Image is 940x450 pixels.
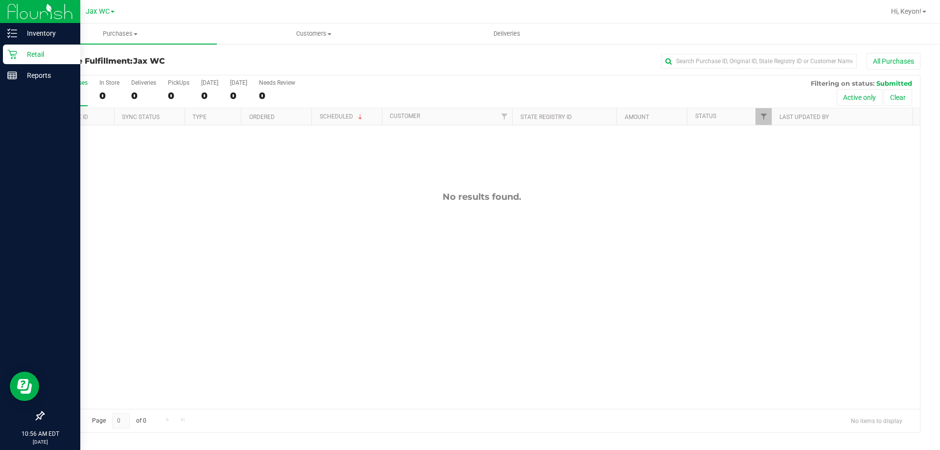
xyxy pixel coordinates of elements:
span: Deliveries [480,29,534,38]
p: Reports [17,70,76,81]
div: Deliveries [131,79,156,86]
p: Retail [17,48,76,60]
span: Submitted [876,79,912,87]
span: Customers [217,29,410,38]
button: Active only [837,89,882,106]
div: 0 [201,90,218,101]
iframe: Resource center [10,372,39,401]
div: 0 [131,90,156,101]
p: [DATE] [4,438,76,446]
a: Status [695,113,716,119]
span: Page of 0 [84,413,154,428]
a: Filter [496,108,512,125]
div: PickUps [168,79,189,86]
inline-svg: Inventory [7,28,17,38]
div: 0 [230,90,247,101]
div: [DATE] [201,79,218,86]
a: Deliveries [410,24,604,44]
button: Clear [884,89,912,106]
h3: Purchase Fulfillment: [43,57,335,66]
div: [DATE] [230,79,247,86]
a: Purchases [23,24,217,44]
a: Ordered [249,114,275,120]
div: 0 [259,90,295,101]
div: No results found. [44,191,920,202]
span: Jax WC [133,56,165,66]
a: Sync Status [122,114,160,120]
a: Filter [755,108,772,125]
inline-svg: Retail [7,49,17,59]
input: Search Purchase ID, Original ID, State Registry ID or Customer Name... [661,54,857,69]
span: Jax WC [86,7,110,16]
div: 0 [99,90,119,101]
span: Purchases [23,29,217,38]
span: No items to display [843,413,910,428]
div: In Store [99,79,119,86]
a: Customers [217,24,410,44]
span: Hi, Keyon! [891,7,921,15]
p: Inventory [17,27,76,39]
inline-svg: Reports [7,71,17,80]
a: Amount [625,114,649,120]
div: Needs Review [259,79,295,86]
button: All Purchases [867,53,920,70]
a: Last Updated By [779,114,829,120]
span: Filtering on status: [811,79,874,87]
a: State Registry ID [520,114,572,120]
a: Scheduled [320,113,364,120]
a: Customer [390,113,420,119]
div: 0 [168,90,189,101]
p: 10:56 AM EDT [4,429,76,438]
a: Type [192,114,207,120]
